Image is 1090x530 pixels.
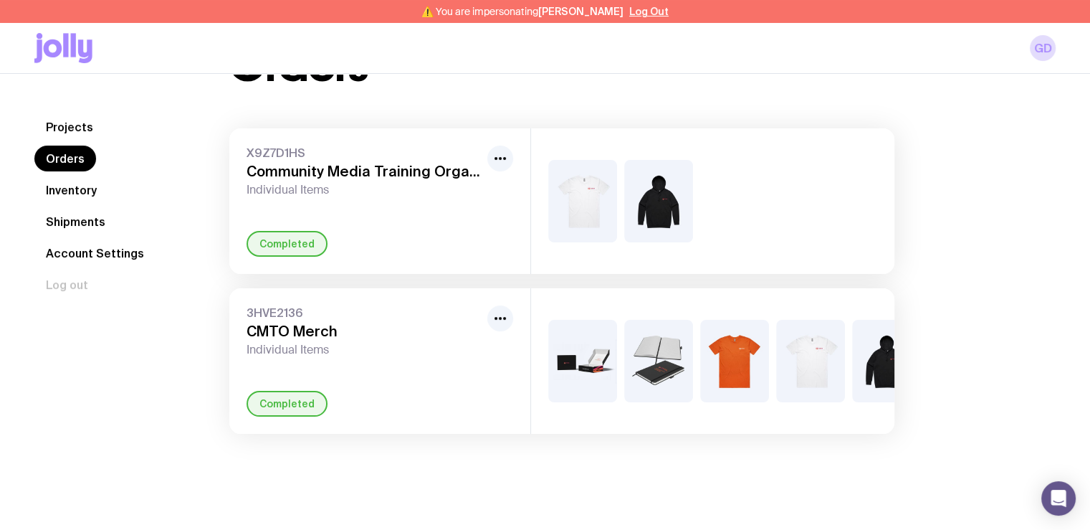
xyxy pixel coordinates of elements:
[247,391,328,417] div: Completed
[247,306,482,320] span: 3HVE2136
[421,6,623,17] span: ⚠️ You are impersonating
[247,183,482,197] span: Individual Items
[247,343,482,357] span: Individual Items
[34,177,108,203] a: Inventory
[247,231,328,257] div: Completed
[34,114,105,140] a: Projects
[247,323,482,340] h3: CMTO Merch
[247,163,482,180] h3: Community Media Training Organisation
[34,146,96,171] a: Orders
[1041,481,1076,516] div: Open Intercom Messenger
[34,272,100,298] button: Log out
[1030,35,1056,61] a: GD
[538,6,623,17] span: [PERSON_NAME]
[34,240,156,266] a: Account Settings
[34,209,117,235] a: Shipments
[229,42,368,88] h1: Orders
[247,146,482,160] span: X9Z7D1HS
[629,6,669,17] button: Log Out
